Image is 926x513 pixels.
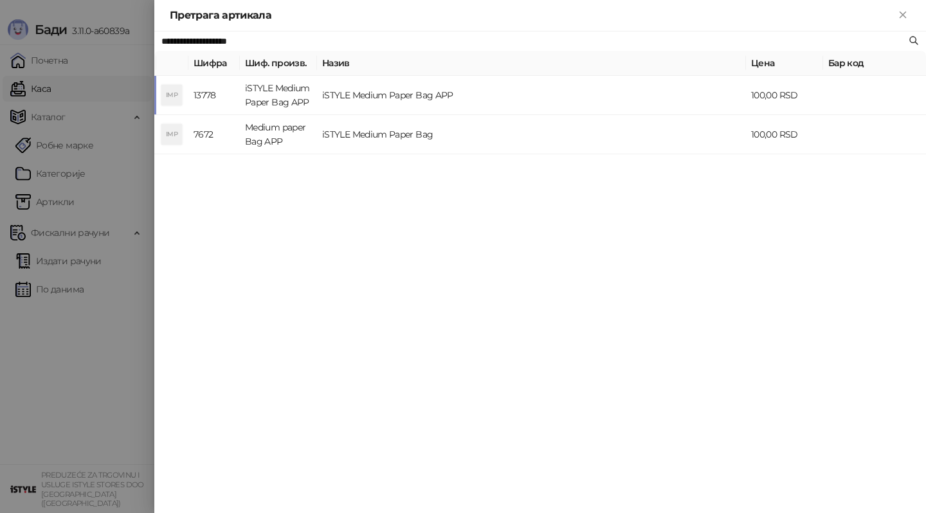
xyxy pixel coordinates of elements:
div: IMP [161,85,182,105]
td: 100,00 RSD [746,76,823,115]
th: Шифра [188,51,240,76]
th: Шиф. произв. [240,51,317,76]
div: Претрага артикала [170,8,895,23]
th: Назив [317,51,746,76]
div: IMP [161,124,182,145]
td: iSTYLE Medium Paper Bag [317,115,746,154]
button: Close [895,8,911,23]
td: 100,00 RSD [746,115,823,154]
th: Бар код [823,51,926,76]
td: 13778 [188,76,240,115]
td: Medium paper Bag APP [240,115,317,154]
th: Цена [746,51,823,76]
td: 7672 [188,115,240,154]
td: iSTYLE Medium Paper Bag APP [317,76,746,115]
td: iSTYLE Medium Paper Bag APP [240,76,317,115]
